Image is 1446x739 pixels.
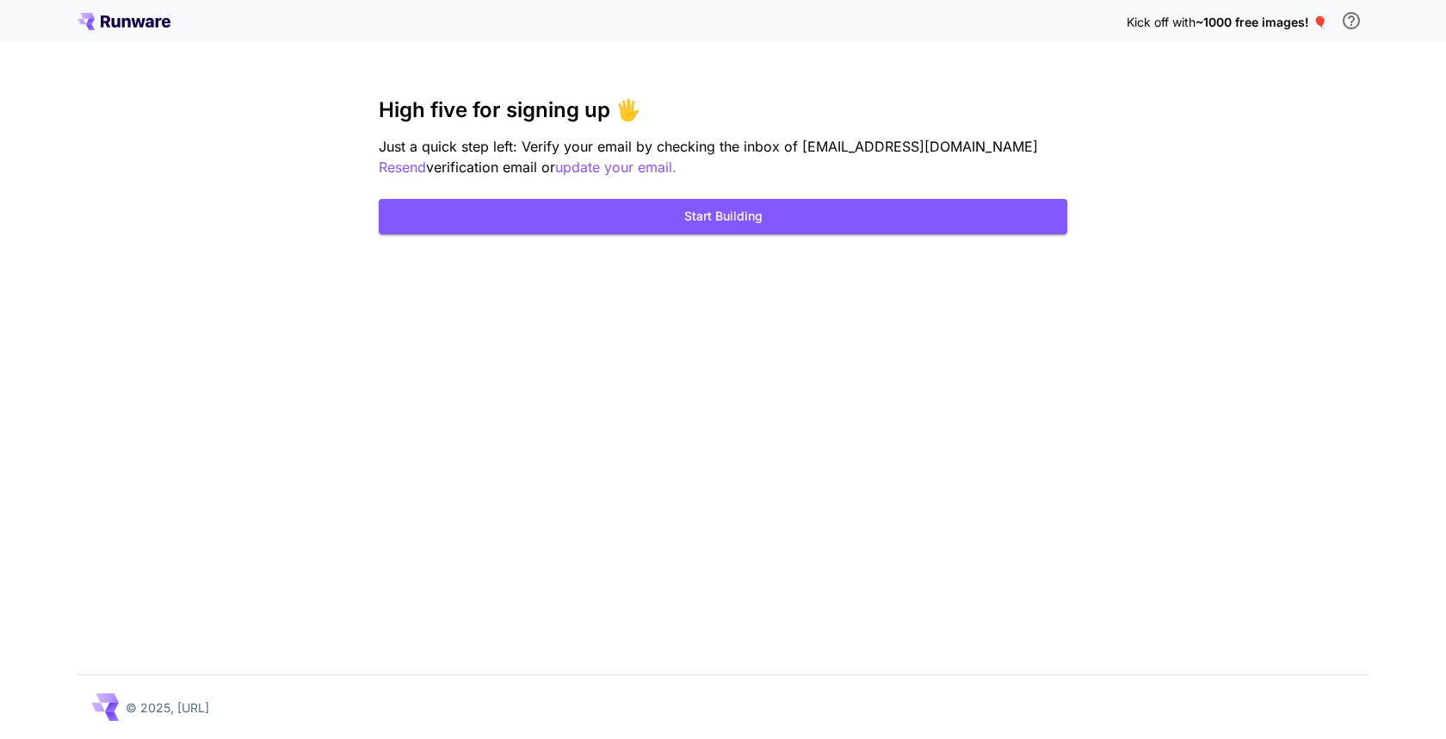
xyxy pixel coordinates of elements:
span: ~1000 free images! 🎈 [1196,15,1327,29]
span: verification email or [426,158,555,176]
span: Just a quick step left: Verify your email by checking the inbox of [EMAIL_ADDRESS][DOMAIN_NAME] [379,138,1038,155]
button: In order to qualify for free credit, you need to sign up with a business email address and click ... [1334,3,1369,38]
span: Kick off with [1127,15,1196,29]
p: © 2025, [URL] [126,699,209,717]
button: Start Building [379,199,1067,234]
button: Resend [379,157,426,178]
button: update your email. [555,157,677,178]
h3: High five for signing up 🖐️ [379,98,1067,122]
